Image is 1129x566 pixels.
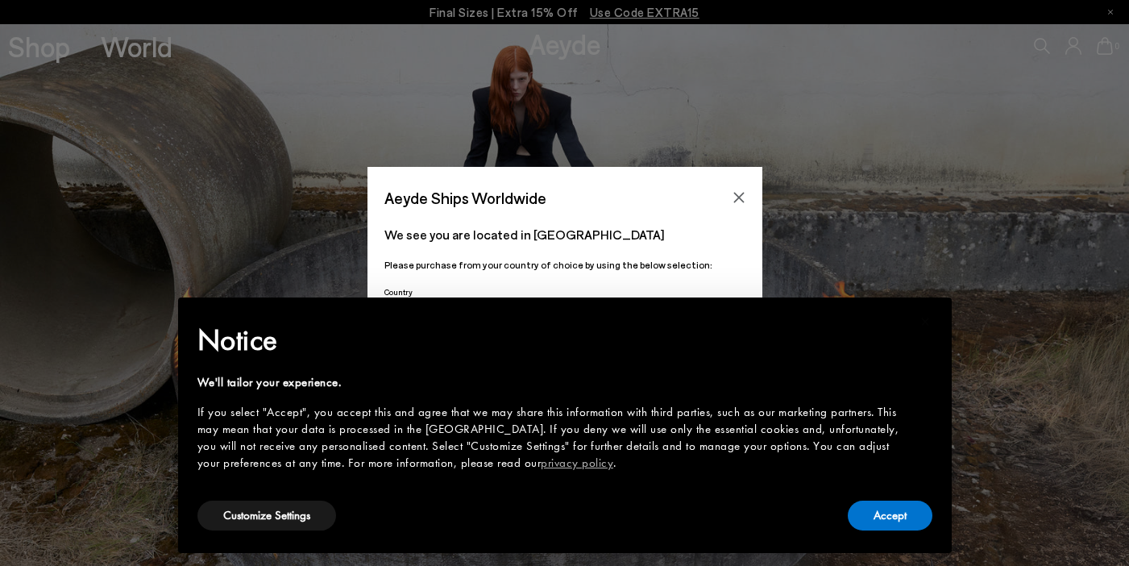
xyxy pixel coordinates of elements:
[920,309,931,334] span: ×
[384,184,546,212] span: Aeyde Ships Worldwide
[848,501,932,531] button: Accept
[727,185,751,210] button: Close
[907,302,945,341] button: Close this notice
[197,319,907,361] h2: Notice
[197,501,336,531] button: Customize Settings
[197,374,907,391] div: We'll tailor your experience.
[197,404,907,472] div: If you select "Accept", you accept this and agree that we may share this information with third p...
[384,257,745,273] p: Please purchase from your country of choice by using the below selection:
[384,225,745,244] p: We see you are located in [GEOGRAPHIC_DATA]
[541,455,613,471] a: privacy policy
